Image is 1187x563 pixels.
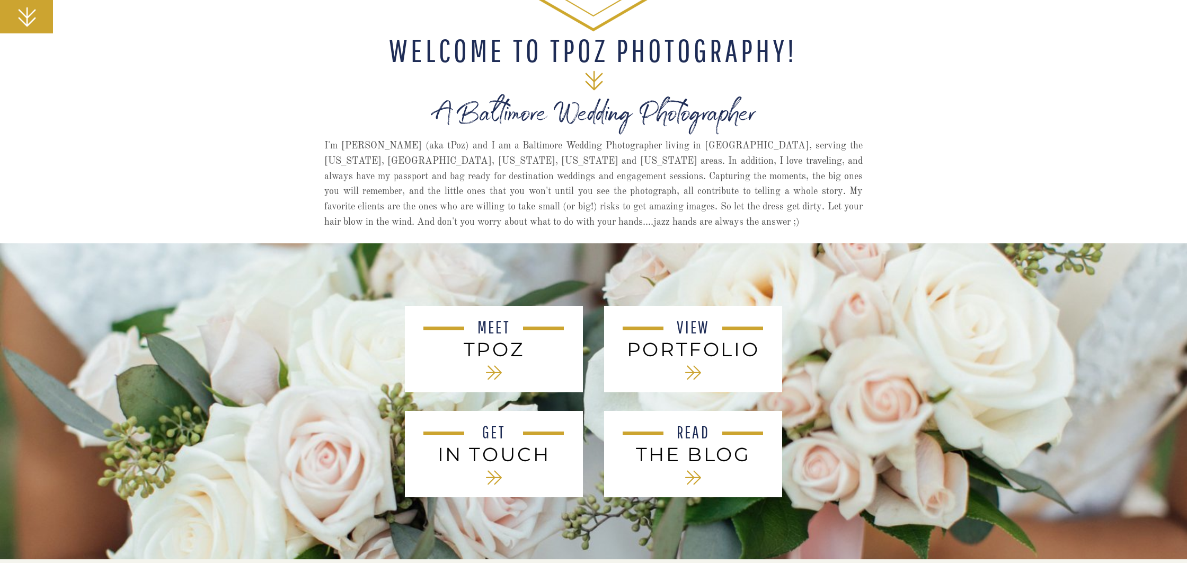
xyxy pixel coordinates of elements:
[622,338,765,360] a: PORTFOLIO
[470,319,518,338] a: MEET
[382,34,804,66] h2: WELCOME TO tPoz Photography!
[422,443,565,465] a: IN TOUCH
[669,319,717,338] a: VIEW
[324,138,863,237] p: I'm [PERSON_NAME] (aka tPoz) and I am a Baltimore Wedding Photographer living in [GEOGRAPHIC_DATA...
[470,424,518,443] a: GET
[622,443,765,465] a: THE BLOG
[354,106,834,142] h1: A Baltimore Wedding Photographer
[422,338,565,360] a: tPoz
[669,424,717,443] a: READ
